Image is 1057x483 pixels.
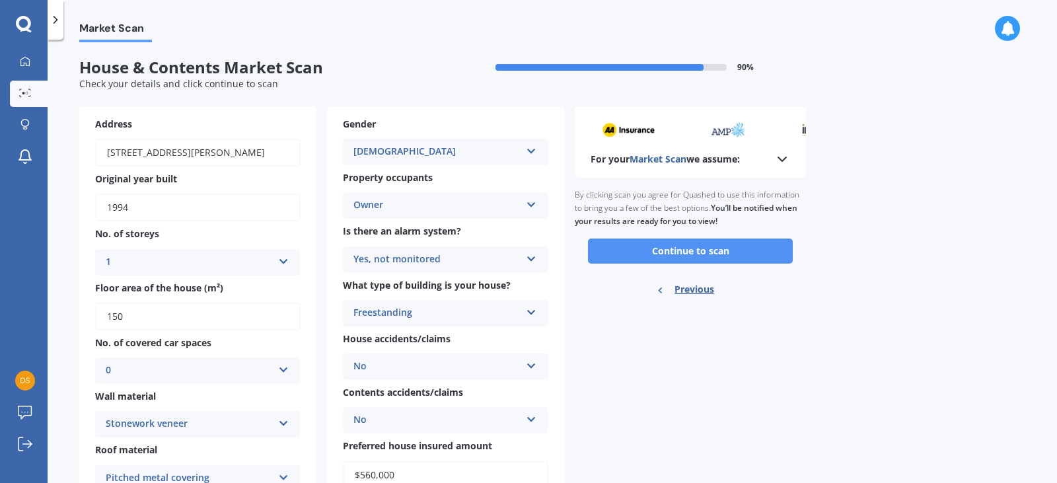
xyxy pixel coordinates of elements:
[95,228,159,241] span: No. of storeys
[710,122,746,137] img: amp_sm.png
[353,359,521,375] div: No
[95,336,211,349] span: No. of covered car spaces
[79,58,443,77] span: House & Contents Market Scan
[343,332,451,345] span: House accidents/claims
[353,252,521,268] div: Yes, not monitored
[95,390,156,402] span: Wall material
[79,22,152,40] span: Market Scan
[353,412,521,428] div: No
[353,198,521,213] div: Owner
[343,118,376,130] span: Gender
[630,153,686,165] span: Market Scan
[575,178,806,239] div: By clicking scan you agree for Quashed to use this information to bring you a few of the best opt...
[602,122,655,137] img: aa_sm.webp
[343,279,511,291] span: What type of building is your house?
[95,281,223,294] span: Floor area of the house (m²)
[353,144,521,160] div: [DEMOGRAPHIC_DATA]
[591,153,740,166] b: For your we assume:
[79,77,278,90] span: Check your details and click continue to scan
[95,118,132,130] span: Address
[343,386,463,398] span: Contents accidents/claims
[575,202,797,227] b: You’ll be notified when your results are ready for you to view!
[95,444,157,457] span: Roof material
[588,239,793,264] button: Continue to scan
[343,171,433,184] span: Property occupants
[343,440,492,453] span: Preferred house insured amount
[95,172,177,185] span: Original year built
[106,416,273,432] div: Stonework veneer
[106,254,273,270] div: 1
[343,225,461,238] span: Is there an alarm system?
[15,371,35,390] img: b994da598cc575b744420eabad19e9af
[801,122,838,137] img: initio_sm.webp
[737,63,754,72] span: 90 %
[674,279,714,299] span: Previous
[106,363,273,379] div: 0
[95,303,301,330] input: Enter floor area
[353,305,521,321] div: Freestanding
